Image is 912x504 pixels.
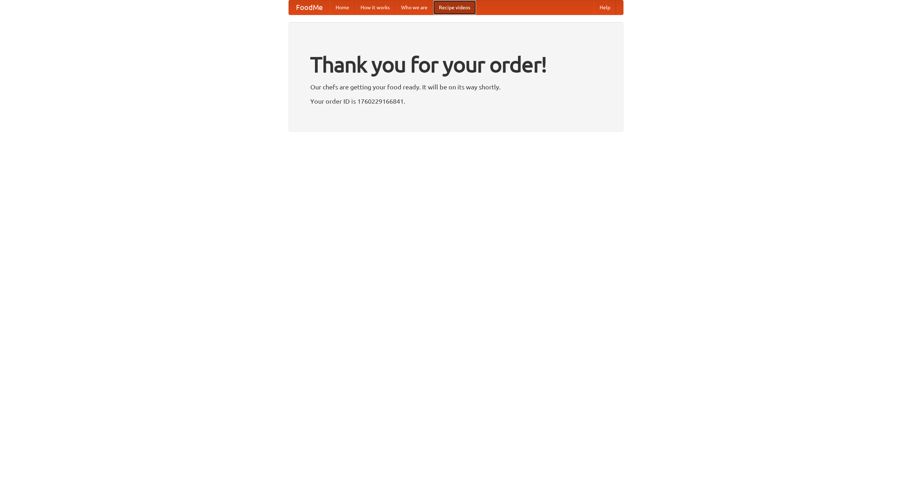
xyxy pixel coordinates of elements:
p: Your order ID is 1760229166841. [310,96,602,106]
a: Home [330,0,355,15]
a: Recipe videos [433,0,476,15]
a: Help [594,0,616,15]
a: Who we are [395,0,433,15]
h1: Thank you for your order! [310,47,602,82]
a: How it works [355,0,395,15]
a: FoodMe [289,0,330,15]
p: Our chefs are getting your food ready. It will be on its way shortly. [310,82,602,92]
